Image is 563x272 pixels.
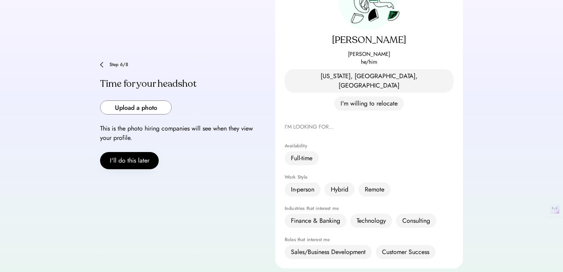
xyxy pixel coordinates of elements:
[402,216,430,225] div: Consulting
[341,99,398,108] div: I'm willing to relocate
[382,247,429,257] div: Customer Success
[285,34,454,47] div: [PERSON_NAME]
[285,143,454,148] div: Availability
[285,237,454,242] div: Roles that interest me
[100,62,103,68] img: chevron-left.png
[291,72,447,90] div: [US_STATE], [GEOGRAPHIC_DATA], [GEOGRAPHIC_DATA]
[285,50,454,58] div: [PERSON_NAME]
[285,206,454,211] div: Industries that interest me
[291,216,340,225] div: Finance & Banking
[285,122,454,132] div: I'M LOOKING FOR...
[291,247,366,257] div: Sales/Business Development
[291,185,314,194] div: In-person
[285,58,454,66] div: he/him
[365,185,384,194] div: Remote
[100,152,159,169] button: I'll do this later
[291,154,312,163] div: Full-time
[357,216,386,225] div: Technology
[285,175,454,179] div: Work Style
[109,62,256,67] div: Step 6/8
[100,124,256,143] div: This is the photo hiring companies will see when they view your profile.
[331,185,348,194] div: Hybrid
[100,78,256,90] div: Time for your headshot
